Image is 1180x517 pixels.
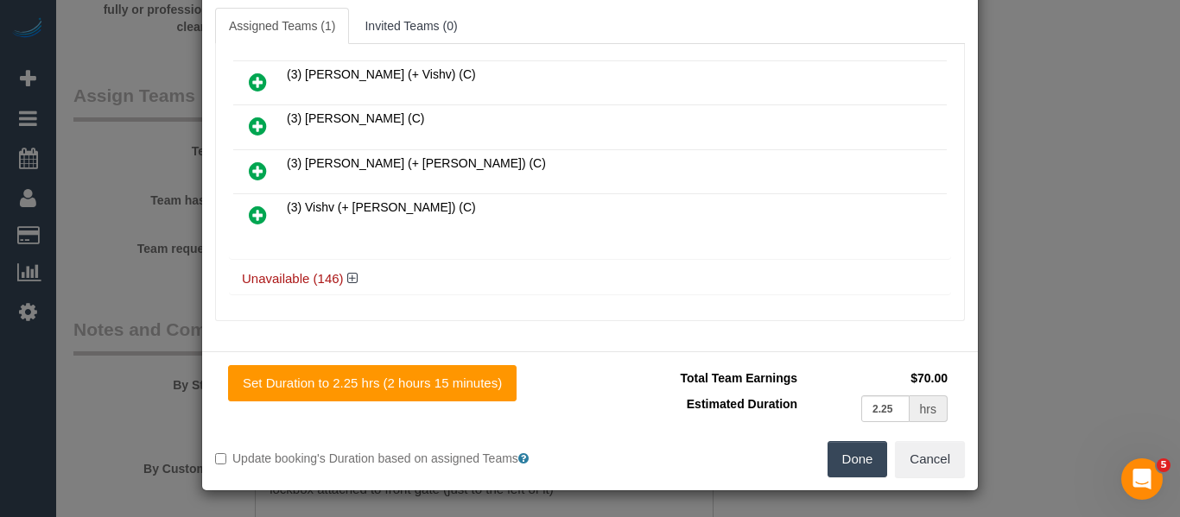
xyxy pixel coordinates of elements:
span: (3) [PERSON_NAME] (C) [287,111,424,125]
div: hrs [910,395,948,422]
span: 5 [1157,458,1170,472]
label: Update booking's Duration based on assigned Teams [215,450,577,467]
iframe: Intercom live chat [1121,458,1163,500]
h4: Unavailable (146) [242,272,938,287]
td: Total Team Earnings [603,365,802,391]
button: Set Duration to 2.25 hrs (2 hours 15 minutes) [228,365,517,401]
span: Estimated Duration [687,397,797,411]
span: (3) [PERSON_NAME] (+ Vishv) (C) [287,67,476,81]
span: (3) [PERSON_NAME] (+ [PERSON_NAME]) (C) [287,156,546,170]
a: Assigned Teams (1) [215,8,349,44]
input: Update booking's Duration based on assigned Teams [215,453,226,464]
button: Cancel [895,441,965,477]
td: $70.00 [802,365,952,391]
button: Done [828,441,888,477]
a: Invited Teams (0) [351,8,471,44]
span: (3) Vishv (+ [PERSON_NAME]) (C) [287,200,476,214]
